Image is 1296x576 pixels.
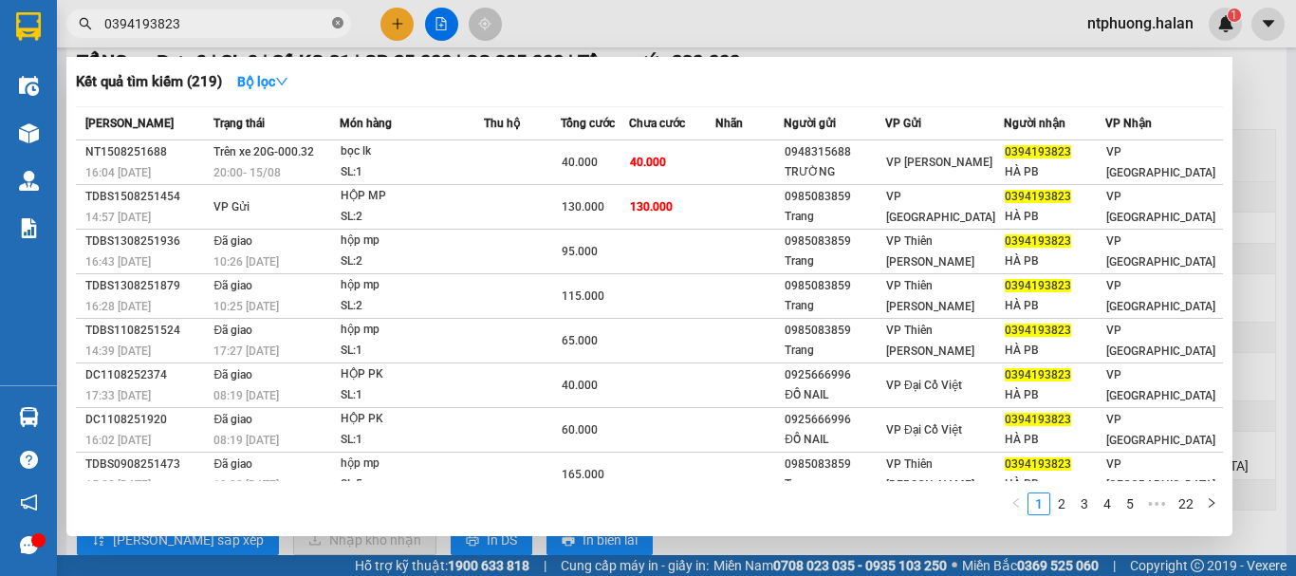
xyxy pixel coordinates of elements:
div: Trang [785,474,884,494]
div: HÀ PB [1005,430,1104,450]
div: SL: 5 [341,474,483,495]
div: SL: 1 [341,430,483,451]
span: 40.000 [562,156,598,169]
span: Đã giao [213,368,252,381]
span: 10:26 [DATE] [213,255,279,269]
button: left [1005,492,1028,515]
img: solution-icon [19,218,39,238]
div: Trang [785,341,884,361]
span: 40.000 [562,379,598,392]
div: TRƯỜNG [785,162,884,182]
div: SL: 1 [341,162,483,183]
div: HÀ PB [1005,385,1104,405]
span: 0394193823 [1005,368,1071,381]
span: VP [GEOGRAPHIC_DATA] [886,190,995,224]
span: 0394193823 [1005,145,1071,158]
span: 14:57 [DATE] [85,211,151,224]
div: HỘP MP [341,186,483,207]
div: hộp mp [341,454,483,474]
div: DC1108251920 [85,410,208,430]
div: Trang [785,207,884,227]
span: Đã giao [213,324,252,337]
div: TDBS0908251473 [85,455,208,474]
span: Thu hộ [484,117,520,130]
div: ĐỒ NAIL [785,385,884,405]
li: 1 [1028,492,1050,515]
span: 65.000 [562,334,598,347]
span: VP Thiên [PERSON_NAME] [886,457,974,492]
span: 0394193823 [1005,279,1071,292]
div: 0985083859 [785,276,884,296]
span: VP [GEOGRAPHIC_DATA] [1106,324,1215,358]
span: VP Đại Cồ Việt [886,379,962,392]
a: 2 [1051,493,1072,514]
span: 0394193823 [1005,457,1071,471]
span: VP [GEOGRAPHIC_DATA] [1106,234,1215,269]
div: 0985083859 [785,187,884,207]
span: 16:02 [DATE] [85,434,151,447]
div: TDBS1108251524 [85,321,208,341]
span: 165.000 [562,468,604,481]
li: 3 [1073,492,1096,515]
span: VP Thiên [PERSON_NAME] [886,279,974,313]
span: VP [GEOGRAPHIC_DATA] [1106,457,1215,492]
span: 40.000 [630,156,666,169]
input: Tìm tên, số ĐT hoặc mã đơn [104,13,328,34]
span: 10:25 [DATE] [213,300,279,313]
span: 16:43 [DATE] [85,255,151,269]
span: VP Gửi [885,117,921,130]
span: 14:39 [DATE] [85,344,151,358]
a: 4 [1097,493,1118,514]
span: 95.000 [562,245,598,258]
div: 0948315688 [785,142,884,162]
span: left [1010,497,1022,509]
li: Next 5 Pages [1141,492,1172,515]
span: 115.000 [562,289,604,303]
div: HÀ PB [1005,341,1104,361]
span: close-circle [332,17,343,28]
span: Tổng cước [561,117,615,130]
img: warehouse-icon [19,407,39,427]
span: 08:19 [DATE] [213,434,279,447]
div: HÀ PB [1005,474,1104,494]
div: NT1508251688 [85,142,208,162]
span: VP Gửi [213,200,250,214]
span: [PERSON_NAME] [85,117,174,130]
div: SL: 2 [341,296,483,317]
span: VP Nhận [1105,117,1152,130]
span: Trên xe 20G-000.32 [213,145,314,158]
span: message [20,536,38,554]
a: 3 [1074,493,1095,514]
li: 2 [1050,492,1073,515]
span: close-circle [332,15,343,33]
div: ĐỒ NAIL [785,430,884,450]
div: SL: 2 [341,251,483,272]
span: question-circle [20,451,38,469]
div: 0925666996 [785,410,884,430]
span: 15:22 [DATE] [85,478,151,492]
div: SL: 1 [341,341,483,362]
span: VP [GEOGRAPHIC_DATA] [1106,190,1215,224]
a: 5 [1120,493,1140,514]
div: SL: 2 [341,207,483,228]
h3: Kết quả tìm kiếm ( 219 ) [76,72,222,92]
div: HỘP PK [341,409,483,430]
div: HÀ PB [1005,162,1104,182]
li: 5 [1119,492,1141,515]
span: Đã giao [213,413,252,426]
div: HÀ PB [1005,251,1104,271]
span: Người nhận [1004,117,1065,130]
span: 16:04 [DATE] [85,166,151,179]
span: VP [GEOGRAPHIC_DATA] [1106,413,1215,447]
button: Bộ lọcdown [222,66,304,97]
div: TDBS1308251936 [85,232,208,251]
span: Đã giao [213,234,252,248]
button: right [1200,492,1223,515]
a: 1 [1028,493,1049,514]
strong: Bộ lọc [237,74,288,89]
div: Trang [785,296,884,316]
img: warehouse-icon [19,76,39,96]
div: hộp mp [341,275,483,296]
span: Món hàng [340,117,392,130]
div: TDBS1508251454 [85,187,208,207]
